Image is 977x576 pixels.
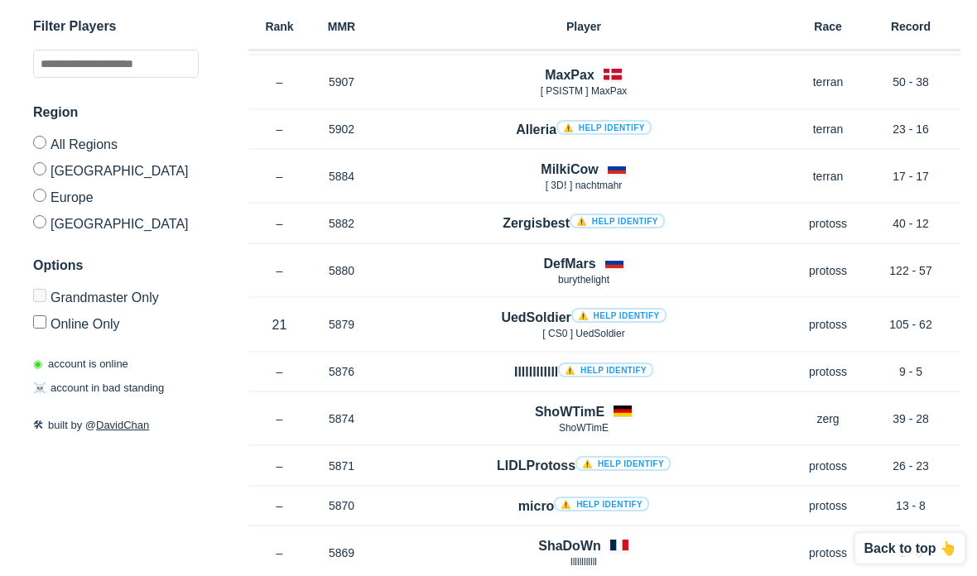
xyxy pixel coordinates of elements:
[33,417,199,434] p: built by @
[795,262,861,279] p: protoss
[248,168,310,185] p: –
[570,214,665,229] a: ⚠️ Help identify
[795,458,861,474] p: protoss
[518,497,649,516] h4: micro
[33,289,46,302] input: Grandmaster Only
[310,545,373,561] p: 5869
[545,65,594,84] h4: MaxPax
[795,215,861,232] p: protoss
[310,497,373,514] p: 5870
[543,254,595,273] h4: DefMars
[33,256,199,276] h3: Options
[795,121,861,137] p: terran
[795,545,861,561] p: protoss
[33,315,46,329] input: Online Only
[795,497,861,514] p: protoss
[497,456,671,475] h4: LIDLProtoss
[535,402,604,421] h4: ShoWTimE
[248,363,310,380] p: –
[310,74,373,90] p: 5907
[795,21,861,32] h6: Race
[861,262,960,279] p: 122 - 57
[795,363,861,380] p: protoss
[248,545,310,561] p: –
[33,162,46,175] input: [GEOGRAPHIC_DATA]
[501,308,666,327] h4: UedSoldier
[248,410,310,427] p: –
[310,316,373,333] p: 5879
[33,17,199,36] h3: Filter Players
[559,422,609,434] span: ShoWTimE
[554,497,649,512] a: ⚠️ Help identify
[571,309,667,324] a: ⚠️ Help identify
[514,362,653,382] h4: IlllllllIlll
[795,74,861,90] p: terran
[861,410,960,427] p: 39 - 28
[33,382,46,395] span: ☠️
[373,21,795,32] h6: Player
[310,262,373,279] p: 5880
[33,419,44,431] span: 🛠
[248,215,310,232] p: –
[248,121,310,137] p: –
[33,289,199,309] label: Only Show accounts currently in Grandmaster
[248,262,310,279] p: –
[310,21,373,32] h6: MMR
[33,103,199,122] h3: Region
[542,328,624,339] span: [ CS0 ] UedSoldier
[541,160,598,179] h4: MilkiCow
[861,168,960,185] p: 17 - 17
[33,309,199,331] label: Only show accounts currently laddering
[33,189,46,202] input: Europe
[33,215,46,228] input: [GEOGRAPHIC_DATA]
[570,556,597,568] span: llllllllllll
[861,215,960,232] p: 40 - 12
[541,85,628,97] span: [ PSISTM ] MaxPax
[861,316,960,333] p: 105 - 62
[310,458,373,474] p: 5871
[248,497,310,514] p: –
[556,121,652,136] a: ⚠️ Help identify
[861,121,960,137] p: 23 - 16
[558,363,653,378] a: ⚠️ Help identify
[538,536,601,555] h4: ShaDoWn
[310,410,373,427] p: 5874
[33,182,199,209] label: Europe
[33,381,164,397] p: account in bad standing
[861,458,960,474] p: 26 - 23
[503,214,665,233] h4: Zergisbest
[861,74,960,90] p: 50 - 38
[310,215,373,232] p: 5882
[310,168,373,185] p: 5884
[96,419,149,431] a: DavidChan
[864,542,956,555] p: Back to top 👆
[575,457,671,472] a: ⚠️ Help identify
[248,458,310,474] p: –
[795,410,861,427] p: zerg
[33,156,199,182] label: [GEOGRAPHIC_DATA]
[33,209,199,231] label: [GEOGRAPHIC_DATA]
[248,315,310,334] p: 21
[795,168,861,185] p: terran
[310,363,373,380] p: 5876
[795,316,861,333] p: protoss
[248,74,310,90] p: –
[546,180,623,191] span: [ 3Dǃ ] nachtmahr
[33,358,42,370] span: ◉
[33,356,128,372] p: account is online
[558,274,609,286] span: burythelight
[310,121,373,137] p: 5902
[861,21,960,32] h6: Record
[33,136,199,156] label: All Regions
[861,497,960,514] p: 13 - 8
[33,136,46,149] input: All Regions
[861,363,960,380] p: 9 - 5
[248,21,310,32] h6: Rank
[516,120,652,139] h4: Alleria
